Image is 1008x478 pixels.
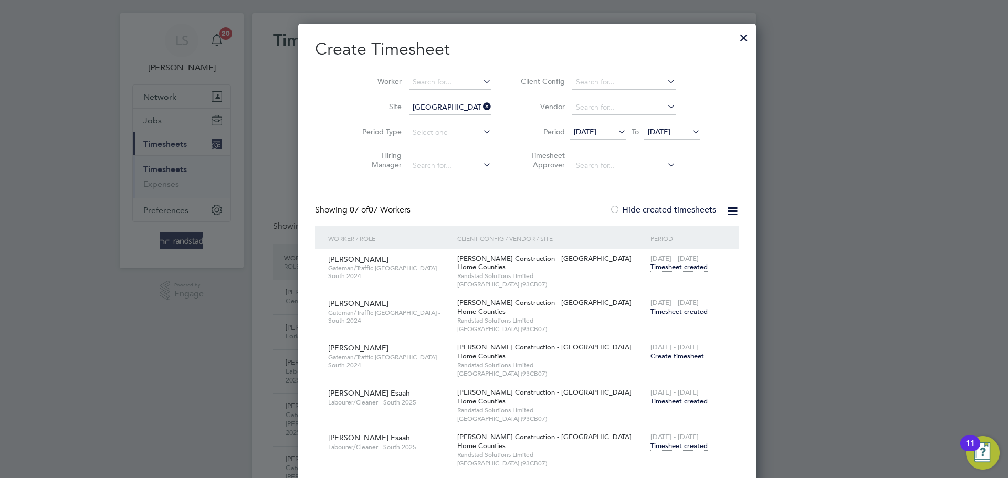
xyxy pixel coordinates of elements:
[455,226,648,250] div: Client Config / Vendor / Site
[457,343,632,360] span: [PERSON_NAME] Construction - [GEOGRAPHIC_DATA] Home Counties
[518,102,565,111] label: Vendor
[650,432,699,441] span: [DATE] - [DATE]
[650,307,708,316] span: Timesheet created
[518,77,565,86] label: Client Config
[457,369,646,378] span: [GEOGRAPHIC_DATA] (93CB07)
[457,459,646,468] span: [GEOGRAPHIC_DATA] (93CB07)
[457,432,632,450] span: [PERSON_NAME] Construction - [GEOGRAPHIC_DATA] Home Counties
[650,441,708,451] span: Timesheet created
[610,205,716,215] label: Hide created timesheets
[354,127,402,136] label: Period Type
[650,262,708,272] span: Timesheet created
[457,280,646,289] span: [GEOGRAPHIC_DATA] (93CB07)
[650,397,708,406] span: Timesheet created
[328,398,449,407] span: Labourer/Cleaner - South 2025
[328,264,449,280] span: Gateman/Traffic [GEOGRAPHIC_DATA] - South 2024
[328,433,410,442] span: [PERSON_NAME] Esaah
[965,443,975,457] div: 11
[315,38,739,60] h2: Create Timesheet
[457,361,646,369] span: Randstad Solutions Limited
[457,254,632,272] span: [PERSON_NAME] Construction - [GEOGRAPHIC_DATA] Home Counties
[518,151,565,169] label: Timesheet Approver
[457,316,646,325] span: Randstad Solutions Limited
[328,388,410,398] span: [PERSON_NAME] Esaah
[354,77,402,86] label: Worker
[328,353,449,369] span: Gateman/Traffic [GEOGRAPHIC_DATA] - South 2024
[354,151,402,169] label: Hiring Manager
[328,443,449,451] span: Labourer/Cleaner - South 2025
[350,205,369,215] span: 07 of
[328,309,449,325] span: Gateman/Traffic [GEOGRAPHIC_DATA] - South 2024
[650,352,704,360] span: Create timesheet
[409,158,491,173] input: Search for...
[409,75,491,90] input: Search for...
[572,100,676,115] input: Search for...
[518,127,565,136] label: Period
[457,388,632,406] span: [PERSON_NAME] Construction - [GEOGRAPHIC_DATA] Home Counties
[457,298,632,316] span: [PERSON_NAME] Construction - [GEOGRAPHIC_DATA] Home Counties
[650,298,699,307] span: [DATE] - [DATE]
[457,325,646,333] span: [GEOGRAPHIC_DATA] (93CB07)
[457,415,646,423] span: [GEOGRAPHIC_DATA] (93CB07)
[315,205,413,216] div: Showing
[457,451,646,459] span: Randstad Solutions Limited
[328,299,388,308] span: [PERSON_NAME]
[325,226,455,250] div: Worker / Role
[572,158,676,173] input: Search for...
[328,343,388,353] span: [PERSON_NAME]
[457,406,646,415] span: Randstad Solutions Limited
[350,205,411,215] span: 07 Workers
[648,127,670,136] span: [DATE]
[354,102,402,111] label: Site
[574,127,596,136] span: [DATE]
[650,343,699,352] span: [DATE] - [DATE]
[648,226,729,250] div: Period
[572,75,676,90] input: Search for...
[457,272,646,280] span: Randstad Solutions Limited
[966,436,1000,470] button: Open Resource Center, 11 new notifications
[650,254,699,263] span: [DATE] - [DATE]
[650,388,699,397] span: [DATE] - [DATE]
[409,125,491,140] input: Select one
[328,254,388,264] span: [PERSON_NAME]
[409,100,491,115] input: Search for...
[628,125,642,139] span: To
